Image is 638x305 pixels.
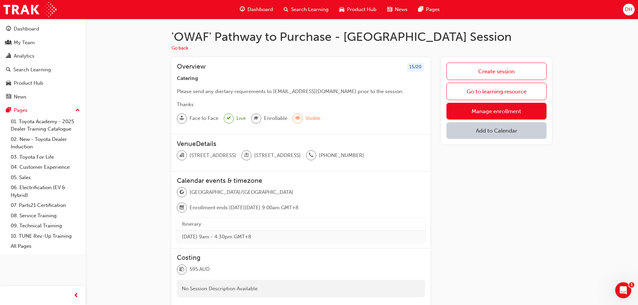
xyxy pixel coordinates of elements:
span: organisation-icon [180,151,184,160]
button: Pages [3,104,83,117]
span: [GEOGRAPHIC_DATA]/[GEOGRAPHIC_DATA] [190,188,293,196]
a: Dashboard [3,23,83,35]
span: tick-icon [227,114,231,123]
span: News [395,6,408,13]
div: Pages [14,106,27,114]
span: people-icon [6,40,11,46]
td: [DATE] 9am - 4:30pm GMT+8 [177,230,425,243]
a: 07. Parts21 Certification [8,200,83,211]
span: 595 AUD [190,265,210,273]
div: No Session Description Available [177,280,425,298]
span: Dashboard [247,6,273,13]
a: 08. Service Training [8,211,83,221]
span: prev-icon [74,292,79,300]
span: Pages [426,6,440,13]
span: Please send any diertary requirements to [EMAIL_ADDRESS][DOMAIN_NAME] prior to the session. [177,88,404,94]
div: 15 / 20 [407,63,424,72]
span: Thanks [177,101,194,107]
a: All Pages [8,241,83,251]
a: 06. Electrification (EV & Hybrid) [8,182,83,200]
a: search-iconSearch Learning [278,3,334,16]
span: guage-icon [6,26,11,32]
span: [PHONE_NUMBER] [319,152,364,159]
a: 02. New - Toyota Dealer Induction [8,134,83,152]
span: search-icon [284,5,288,14]
button: DashboardMy TeamAnalyticsSearch LearningProduct HubNews [3,21,83,104]
span: money-icon [180,265,184,274]
span: car-icon [339,5,344,14]
span: Visible [305,115,321,122]
span: news-icon [6,94,11,100]
h3: Calendar events & timezone [177,177,425,184]
span: Product Hub [347,6,376,13]
iframe: Intercom live chat [615,282,631,298]
span: guage-icon [240,5,245,14]
a: guage-iconDashboard [234,3,278,16]
span: 1 [629,282,634,288]
h3: Overview [177,63,206,72]
th: Itinerary [177,218,425,230]
span: location-icon [244,151,249,160]
button: Add to Calendar [446,122,547,139]
span: chart-icon [6,53,11,59]
h1: 'OWAF' Pathway to Purchase - [GEOGRAPHIC_DATA] Session [171,29,552,44]
span: Enrollment ends [DATE][DATE] 9:00am GMT+8 [190,204,298,212]
a: pages-iconPages [413,3,445,16]
span: news-icon [387,5,392,14]
div: Product Hub [14,79,43,87]
img: Trak [3,2,57,17]
a: My Team [3,36,83,49]
span: calendar-icon [180,204,184,212]
span: Catering [177,75,198,81]
div: Search Learning [13,66,51,74]
h3: Costing [177,254,425,261]
a: car-iconProduct Hub [334,3,382,16]
span: pages-icon [418,5,423,14]
span: DH [625,6,632,13]
span: Search Learning [291,6,329,13]
h3: VenueDetails [177,140,425,148]
a: 03. Toyota For Life [8,152,83,162]
a: 01. Toyota Academy - 2025 Dealer Training Catalogue [8,117,83,134]
a: Analytics [3,50,83,62]
div: News [14,93,26,101]
span: [STREET_ADDRESS] [254,152,301,159]
a: 10. TUNE Rev-Up Training [8,231,83,241]
span: search-icon [6,67,11,73]
span: phone-icon [309,151,313,160]
span: pages-icon [6,107,11,113]
span: Face to Face [190,115,218,122]
a: News [3,91,83,103]
div: Dashboard [14,25,39,33]
a: 09. Technical Training [8,221,83,231]
span: Enrollable [264,115,287,122]
a: 05. Sales [8,172,83,183]
span: globe-icon [180,188,184,197]
span: Live [236,115,246,122]
a: 04. Customer Experience [8,162,83,172]
span: [STREET_ADDRESS] [190,152,236,159]
div: My Team [14,39,35,47]
a: news-iconNews [382,3,413,16]
span: car-icon [6,80,11,86]
div: Analytics [14,52,34,60]
span: up-icon [75,106,80,115]
a: Create session [446,63,547,80]
button: DH [623,4,635,15]
span: graduationCap-icon [254,114,259,123]
a: Product Hub [3,77,83,89]
button: Go back [171,45,188,52]
a: Go to learning resource [446,83,547,100]
span: sessionType_FACE_TO_FACE-icon [180,114,184,123]
a: Manage enrollment [446,103,547,120]
span: eye-icon [295,114,300,123]
a: Search Learning [3,64,83,76]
